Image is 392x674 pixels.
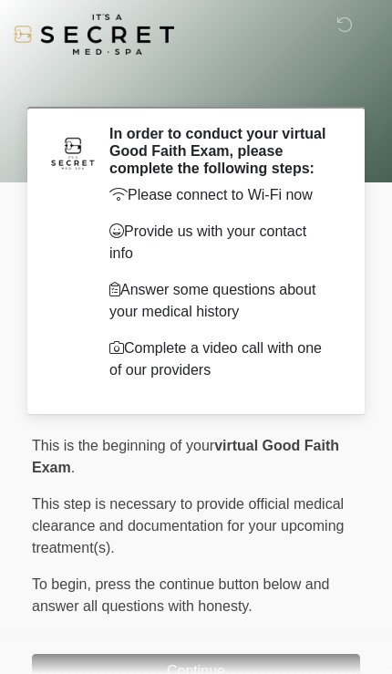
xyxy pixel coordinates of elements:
img: Agent Avatar [46,125,100,180]
span: . [71,460,75,475]
span: press the continue button below and answer all questions with honesty. [32,576,329,614]
p: Please connect to Wi-Fi now [109,184,333,206]
p: Complete a video call with one of our providers [109,337,333,381]
span: This is the beginning of your [32,438,214,453]
p: Answer some questions about your medical history [109,279,333,323]
p: Provide us with your contact info [109,221,333,264]
img: It's A Secret Med Spa Logo [14,14,174,55]
span: This step is necessary to provide official medical clearance and documentation for your upcoming ... [32,496,344,555]
h1: ‎ ‎ [18,66,374,99]
h2: In order to conduct your virtual Good Faith Exam, please complete the following steps: [109,125,333,178]
span: To begin, [32,576,95,592]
